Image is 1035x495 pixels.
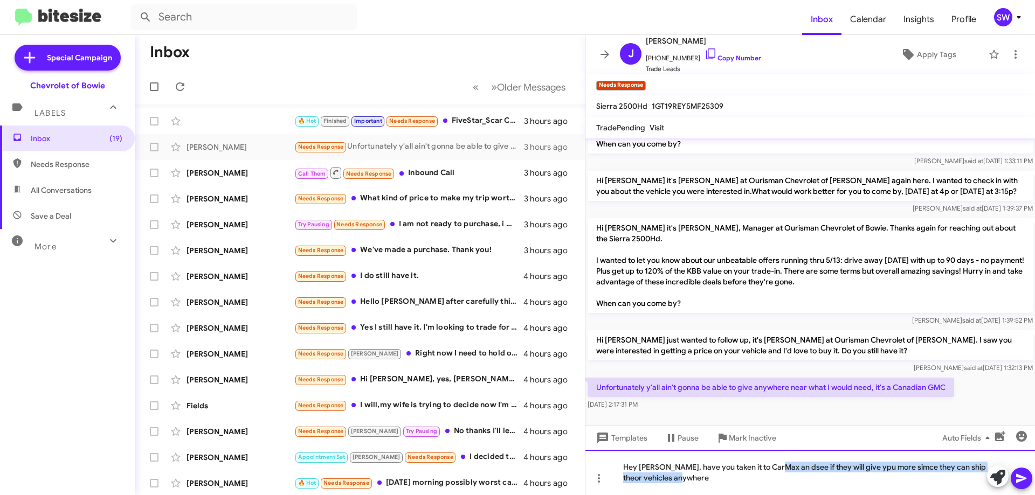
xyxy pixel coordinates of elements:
[646,34,761,47] span: [PERSON_NAME]
[962,316,981,324] span: said at
[187,219,294,230] div: [PERSON_NAME]
[588,330,1033,360] p: Hi [PERSON_NAME] just wanted to follow up, it's [PERSON_NAME] at Ourisman Chevrolet of [PERSON_NA...
[523,452,576,463] div: 4 hours ago
[298,273,344,280] span: Needs Response
[298,428,344,435] span: Needs Response
[408,454,453,461] span: Needs Response
[656,428,707,448] button: Pause
[467,76,572,98] nav: Page navigation example
[336,221,382,228] span: Needs Response
[964,364,983,372] span: said at
[943,4,985,35] a: Profile
[585,450,1035,495] div: Hey [PERSON_NAME], have you taken it to CarMax an dsee if they will give ypu more simce they can ...
[294,477,523,489] div: [DATE] morning possibly worst case [DATE] morning
[678,428,699,448] span: Pause
[15,45,121,71] a: Special Campaign
[594,428,647,448] span: Templates
[294,115,524,127] div: FiveStar_Scar Crn [DATE] $3.73 -3.75 Crn [DATE] $3.87 -3.75 Crn [DATE] $4.05 -3.0 Bns [DATE] $9.4...
[298,170,326,177] span: Call Them
[491,80,497,94] span: »
[523,374,576,385] div: 4 hours ago
[351,428,399,435] span: [PERSON_NAME]
[187,142,294,152] div: [PERSON_NAME]
[985,8,1023,26] button: SW
[650,123,664,133] span: Visit
[646,64,761,74] span: Trade Leads
[187,297,294,308] div: [PERSON_NAME]
[294,451,523,463] div: I decided to go a different route. Thank you
[351,350,399,357] span: [PERSON_NAME]
[523,323,576,333] div: 4 hours ago
[942,428,994,448] span: Auto Fields
[187,426,294,437] div: [PERSON_NAME]
[298,376,344,383] span: Needs Response
[873,45,983,64] button: Apply Tags
[187,452,294,463] div: [PERSON_NAME]
[524,142,576,152] div: 3 hours ago
[294,192,524,205] div: What kind of price to make my trip worthwhile? Sent you info on my truck for trading.
[298,402,344,409] span: Needs Response
[31,211,71,221] span: Save a Deal
[588,171,1033,201] p: Hi [PERSON_NAME] it's [PERSON_NAME] at Ourisman Chevrolet of [PERSON_NAME] again here. I wanted t...
[31,133,122,144] span: Inbox
[523,271,576,282] div: 4 hours ago
[294,322,523,334] div: Yes I still have it. I'm looking to trade for a summit with black interior preferable low mileage...
[406,428,437,435] span: Try Pausing
[588,218,1033,313] p: Hi [PERSON_NAME] it's [PERSON_NAME], Manager at Ourisman Chevrolet of Bowie. Thanks again for rea...
[912,316,1033,324] span: [PERSON_NAME] [DATE] 1:39:52 PM
[524,168,576,178] div: 3 hours ago
[47,52,112,63] span: Special Campaign
[298,117,316,124] span: 🔥 Hot
[187,400,294,411] div: Fields
[914,157,1033,165] span: [PERSON_NAME] [DATE] 1:33:11 PM
[298,247,344,254] span: Needs Response
[841,4,895,35] a: Calendar
[346,170,392,177] span: Needs Response
[34,242,57,252] span: More
[298,324,344,331] span: Needs Response
[913,204,1033,212] span: [PERSON_NAME] [DATE] 1:39:37 PM
[130,4,357,30] input: Search
[524,116,576,127] div: 3 hours ago
[294,270,523,282] div: I do still have it.
[298,479,316,486] span: 🔥 Hot
[705,54,761,62] a: Copy Number
[294,141,524,153] div: Unfortunately y'all ain't gonna be able to give anywhere near what I would need, it's a Canadian GMC
[707,428,785,448] button: Mark Inactive
[914,364,1033,372] span: [PERSON_NAME] [DATE] 1:32:13 PM
[187,168,294,178] div: [PERSON_NAME]
[524,219,576,230] div: 3 hours ago
[466,76,485,98] button: Previous
[31,159,122,170] span: Needs Response
[298,298,344,305] span: Needs Response
[294,218,524,231] div: I am not ready to purchase, i will come in when i am. Thank you.
[187,374,294,385] div: [PERSON_NAME]
[963,204,982,212] span: said at
[294,373,523,386] div: Hi [PERSON_NAME], yes, [PERSON_NAME] was great in helping me look at a few on your lot [DATE]. Sh...
[294,399,523,412] div: I will,my wife is trying to decide now I'm in [GEOGRAPHIC_DATA] [US_STATE] security manager, reti...
[294,425,523,437] div: No thanks I'll let you know if I change my mind
[497,81,565,93] span: Older Messages
[34,108,66,118] span: Labels
[109,133,122,144] span: (19)
[523,478,576,489] div: 4 hours ago
[294,296,523,308] div: Hello [PERSON_NAME] after carefully thinking about it I will have pass on the opportunity. I appr...
[994,8,1012,26] div: SW
[187,348,294,359] div: [PERSON_NAME]
[895,4,943,35] span: Insights
[588,378,954,397] p: Unfortunately y'all ain't gonna be able to give anywhere near what I would need, it's a Canadian GMC
[389,117,435,124] span: Needs Response
[524,193,576,204] div: 3 hours ago
[934,428,1003,448] button: Auto Fields
[729,428,776,448] span: Mark Inactive
[523,400,576,411] div: 4 hours ago
[298,143,344,150] span: Needs Response
[150,44,190,61] h1: Inbox
[294,166,524,179] div: Inbound Call
[187,323,294,333] div: [PERSON_NAME]
[473,80,479,94] span: «
[294,347,523,360] div: Right now I need to hold off, I had an unexpected large bill come up
[30,80,105,91] div: Chevrolet of Bowie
